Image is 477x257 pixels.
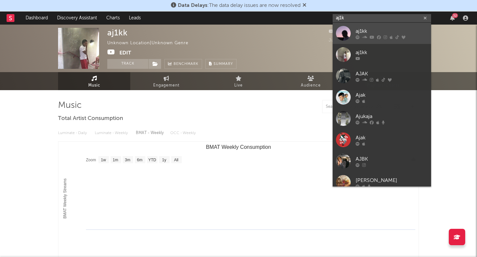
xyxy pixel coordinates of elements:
div: aj1kk [356,27,428,35]
text: BMAT Weekly Consumption [206,144,271,150]
a: Benchmark [164,59,202,69]
div: Ajak [356,134,428,142]
text: YTD [148,158,156,162]
a: aj1kk [333,23,431,44]
span: Engagement [153,82,179,89]
input: Search for artists [333,14,431,22]
a: AJBK [333,150,431,172]
button: Summary [205,59,237,69]
span: Jump Score: 60.0 [329,38,368,43]
a: Charts [102,11,124,25]
text: All [174,158,178,162]
div: aj1kk [107,28,128,37]
text: 6m [137,158,143,162]
text: 3m [125,158,131,162]
text: BMAT Weekly Streams [63,178,67,219]
div: Unknown Location | Unknown Genre [107,39,196,47]
a: Music [58,72,130,90]
a: Ajak [333,87,431,108]
a: Discovery Assistant [52,11,102,25]
text: 1w [101,158,106,162]
button: Track [107,59,148,69]
a: Dashboard [21,11,52,25]
div: aj1kk [356,49,428,56]
span: Data Delays [178,3,207,8]
span: Music [88,82,100,89]
a: Engagement [130,72,202,90]
button: Edit [119,49,131,57]
span: Live [234,82,243,89]
a: Leads [124,11,145,25]
span: Audience [301,82,321,89]
a: Live [202,72,275,90]
span: Summary [214,62,233,66]
span: Benchmark [174,60,198,68]
div: Ajukaja [356,112,428,120]
text: Zoom [86,158,96,162]
span: 1,800 [329,30,349,34]
div: [PERSON_NAME] [356,176,428,184]
a: AJAK [333,65,431,87]
button: 32 [450,15,455,21]
div: Ajak [356,91,428,99]
text: 1y [162,158,166,162]
a: Ajukaja [333,108,431,129]
a: aj1kk [333,44,431,65]
span: Total Artist Consumption [58,115,123,123]
span: : The data delay issues are now resolved [178,3,301,8]
div: AJBK [356,155,428,163]
text: 1m [113,158,118,162]
a: Ajak [333,129,431,150]
a: [PERSON_NAME] [333,172,431,193]
div: 32 [452,13,458,18]
span: Dismiss [302,3,306,8]
div: AJAK [356,70,428,78]
a: Audience [275,72,347,90]
input: Search by song name or URL [322,104,392,109]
